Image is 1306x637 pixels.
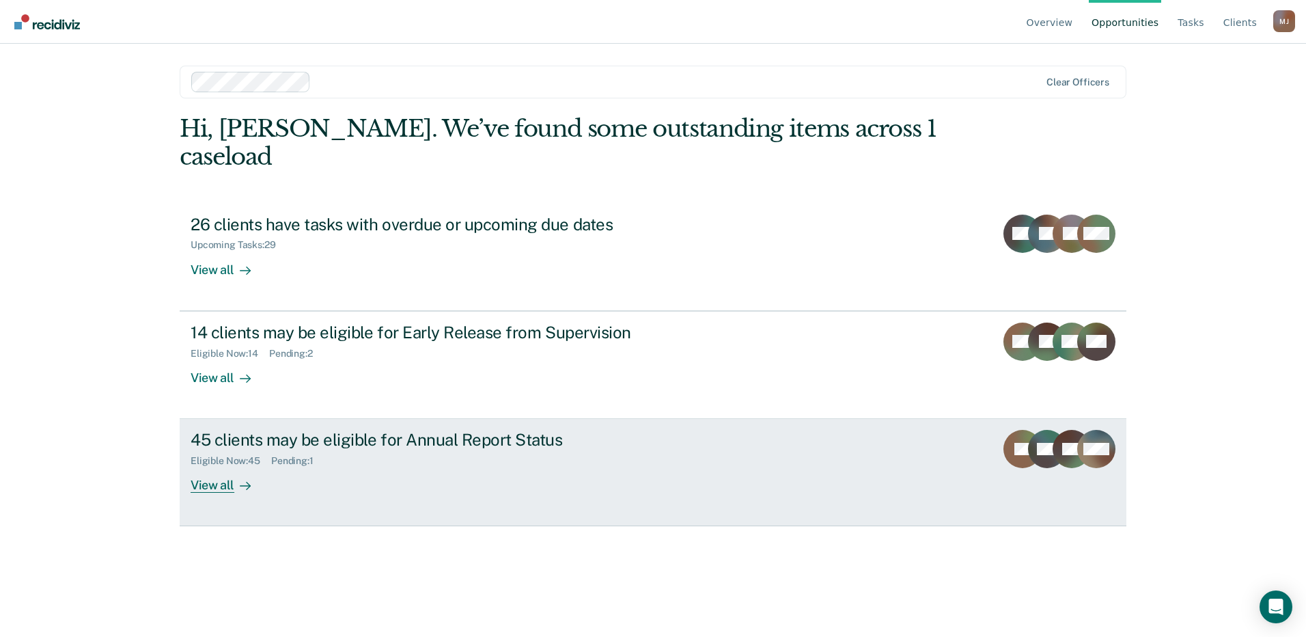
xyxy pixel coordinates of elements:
[14,14,80,29] img: Recidiviz
[269,348,324,360] div: Pending : 2
[191,430,670,450] div: 45 clients may be eligible for Annual Report Status
[191,239,287,251] div: Upcoming Tasks : 29
[191,348,269,360] div: Eligible Now : 14
[180,115,937,171] div: Hi, [PERSON_NAME]. We’ve found some outstanding items across 1 caseload
[1273,10,1295,32] div: M J
[180,204,1126,311] a: 26 clients have tasks with overdue or upcoming due datesUpcoming Tasks:29View all
[191,215,670,234] div: 26 clients have tasks with overdue or upcoming due dates
[191,359,267,385] div: View all
[271,455,324,467] div: Pending : 1
[191,323,670,342] div: 14 clients may be eligible for Early Release from Supervision
[180,311,1126,419] a: 14 clients may be eligible for Early Release from SupervisionEligible Now:14Pending:2View all
[191,467,267,493] div: View all
[180,419,1126,526] a: 45 clients may be eligible for Annual Report StatusEligible Now:45Pending:1View all
[1260,591,1292,623] div: Open Intercom Messenger
[1046,77,1109,88] div: Clear officers
[191,455,271,467] div: Eligible Now : 45
[191,251,267,277] div: View all
[1273,10,1295,32] button: Profile dropdown button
